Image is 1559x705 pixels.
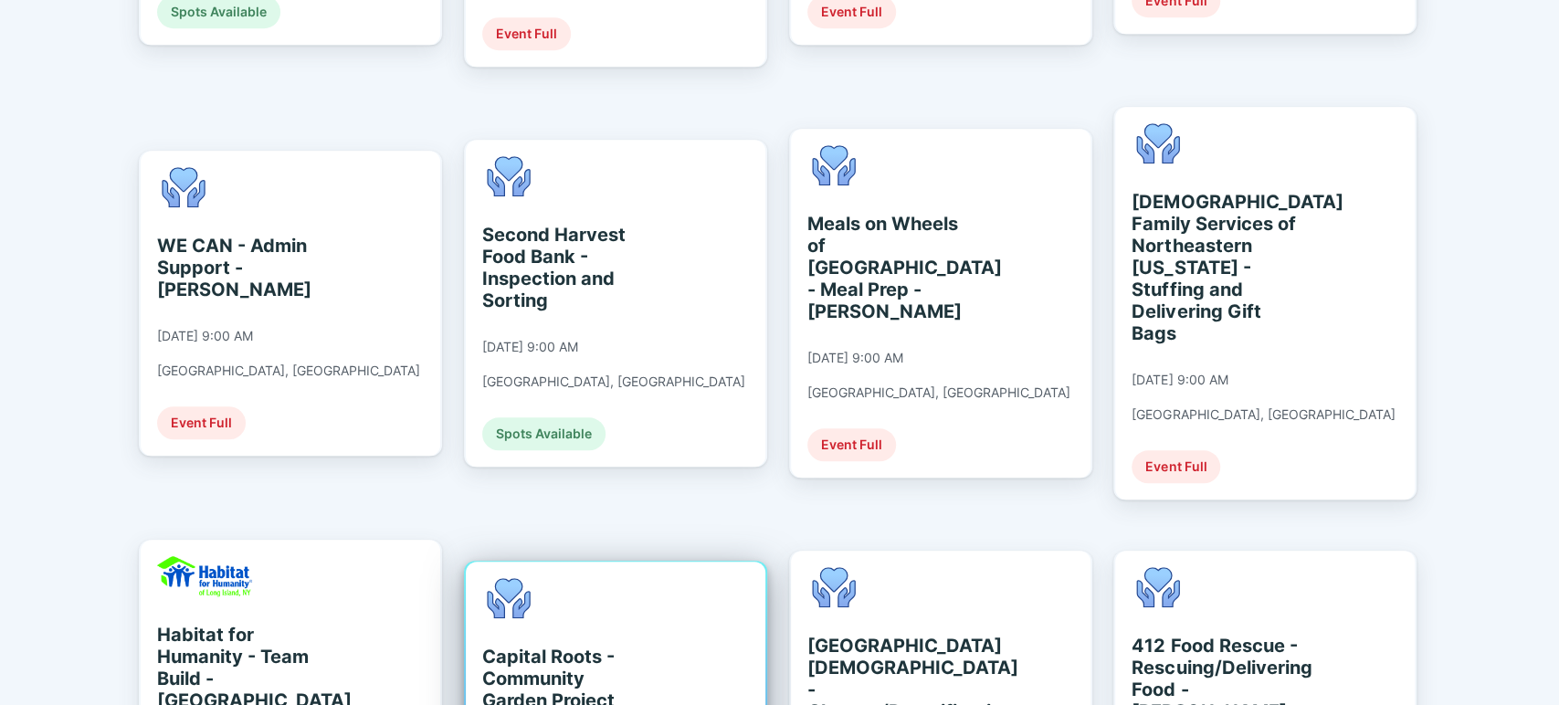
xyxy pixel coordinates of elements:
div: [GEOGRAPHIC_DATA], [GEOGRAPHIC_DATA] [482,374,745,390]
div: Second Harvest Food Bank - Inspection and Sorting [482,224,649,311]
div: [GEOGRAPHIC_DATA], [GEOGRAPHIC_DATA] [1132,406,1395,423]
div: [GEOGRAPHIC_DATA], [GEOGRAPHIC_DATA] [157,363,420,379]
div: Spots Available [482,417,606,450]
div: Event Full [1132,450,1220,483]
div: Event Full [807,428,896,461]
div: Event Full [482,17,571,50]
div: [DATE] 9:00 AM [157,328,253,344]
div: [DEMOGRAPHIC_DATA] Family Services of Northeastern [US_STATE] - Stuffing and Delivering Gift Bags [1132,191,1299,344]
div: [DATE] 9:00 AM [1132,372,1227,388]
div: [DATE] 9:00 AM [807,350,903,366]
div: Event Full [157,406,246,439]
div: [GEOGRAPHIC_DATA], [GEOGRAPHIC_DATA] [807,384,1070,401]
div: Meals on Wheels of [GEOGRAPHIC_DATA] - Meal Prep - [PERSON_NAME] [807,213,974,322]
div: WE CAN - Admin Support - [PERSON_NAME] [157,235,324,300]
div: [DATE] 9:00 AM [482,339,578,355]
